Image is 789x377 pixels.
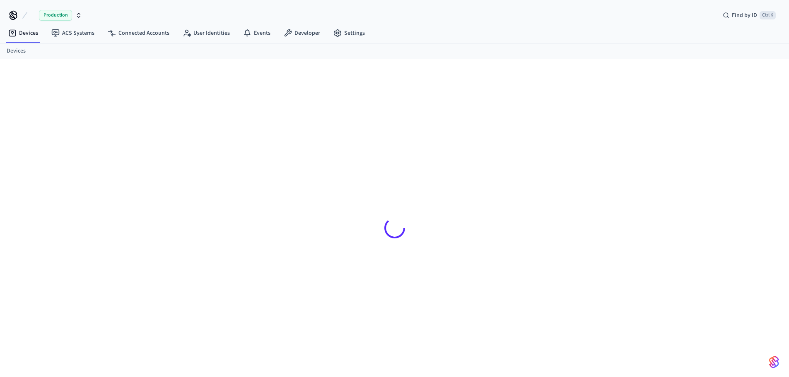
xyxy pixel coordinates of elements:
a: Devices [7,47,26,55]
a: Developer [277,26,327,41]
a: Events [236,26,277,41]
img: SeamLogoGradient.69752ec5.svg [769,355,779,369]
a: Connected Accounts [101,26,176,41]
a: Devices [2,26,45,41]
span: Production [39,10,72,21]
span: Find by ID [732,11,757,19]
div: Find by IDCtrl K [716,8,782,23]
span: Ctrl K [760,11,776,19]
a: User Identities [176,26,236,41]
a: ACS Systems [45,26,101,41]
a: Settings [327,26,372,41]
